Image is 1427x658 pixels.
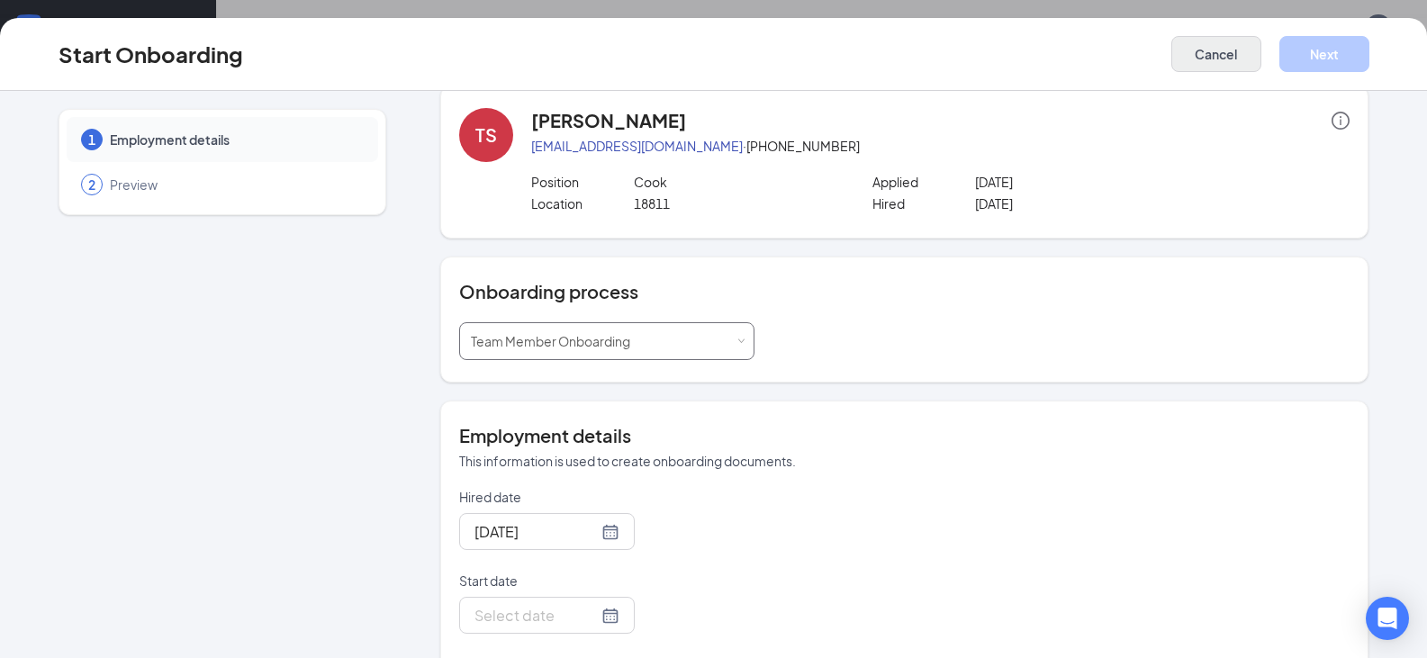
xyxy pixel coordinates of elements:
span: Employment details [110,131,360,149]
p: [DATE] [975,194,1179,212]
span: info-circle [1332,112,1350,130]
p: · [PHONE_NUMBER] [531,137,1350,155]
div: Open Intercom Messenger [1366,597,1409,640]
h4: [PERSON_NAME] [531,108,686,133]
div: TS [475,122,497,148]
span: Team Member Onboarding [471,333,630,349]
p: Start date [459,572,754,590]
button: Next [1279,36,1369,72]
p: Hired [872,194,975,212]
button: Cancel [1171,36,1261,72]
p: [DATE] [975,173,1179,191]
p: Applied [872,173,975,191]
span: 1 [88,131,95,149]
span: 2 [88,176,95,194]
input: Select date [474,604,598,626]
p: Location [531,194,634,212]
span: Preview [110,176,360,194]
a: [EMAIL_ADDRESS][DOMAIN_NAME] [531,138,743,154]
p: Hired date [459,488,754,506]
p: Position [531,173,634,191]
div: [object Object] [471,323,643,359]
p: This information is used to create onboarding documents. [459,452,1350,470]
p: 18811 [634,194,838,212]
h3: Start Onboarding [59,39,243,69]
input: Oct 15, 2025 [474,520,598,543]
p: Cook [634,173,838,191]
h4: Employment details [459,423,1350,448]
h4: Onboarding process [459,279,1350,304]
